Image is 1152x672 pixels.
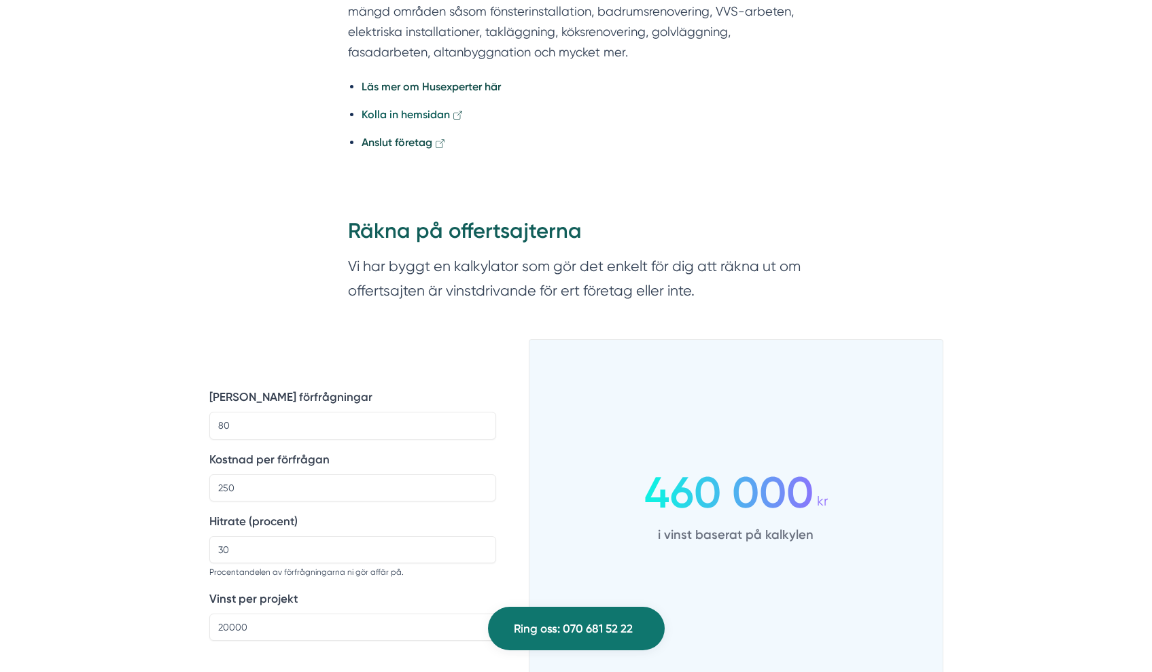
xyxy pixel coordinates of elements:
[209,590,496,608] label: Vinst per projekt
[209,450,496,469] label: Kostnad per förfrågan
[362,136,447,149] a: Anslut företag
[362,108,450,121] strong: Kolla in hemsidan
[348,216,805,254] h2: Räkna på offertsajterna
[209,388,496,406] label: [PERSON_NAME] förfrågningar
[814,475,828,511] div: kr
[362,80,501,93] a: Läs mer om Husexperter här
[209,563,496,579] p: Procentandelen av förfrågningarna ni gör affär på.
[644,484,814,501] span: 460 000
[209,512,496,531] label: Hitrate (procent)
[362,136,432,149] strong: Anslut företag
[488,607,665,650] a: Ring oss: 070 681 52 22
[514,620,633,638] span: Ring oss: 070 681 52 22
[644,520,828,546] p: i vinst baserat på kalkylen
[348,254,805,309] section: Vi har byggt en kalkylator som gör det enkelt för dig att räkna ut om offertsajten är vinstdrivan...
[362,108,464,121] a: Kolla in hemsidan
